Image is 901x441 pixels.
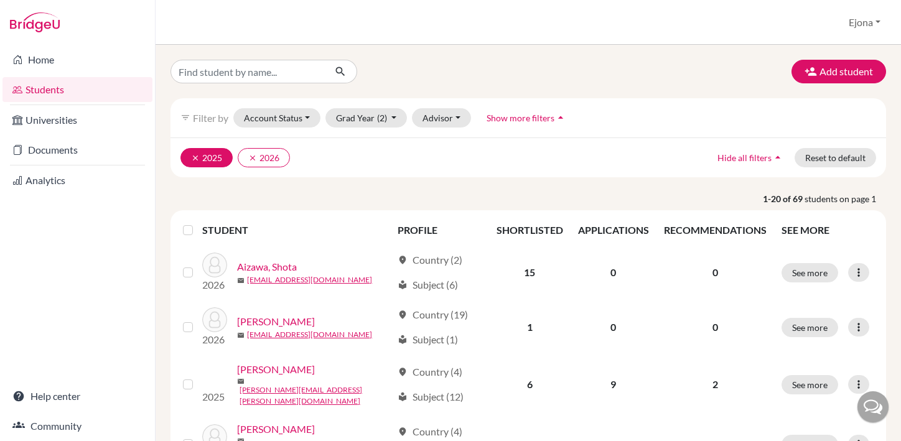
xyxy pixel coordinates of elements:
[487,113,554,123] span: Show more filters
[707,148,795,167] button: Hide all filtersarrow_drop_up
[763,192,805,205] strong: 1-20 of 69
[237,314,315,329] a: [PERSON_NAME]
[202,215,390,245] th: STUDENT
[180,113,190,123] i: filter_list
[202,277,227,292] p: 2026
[202,381,283,396] img: Arvidson, Rickey
[571,355,656,437] td: 9
[2,108,152,132] a: Universities
[191,154,200,162] i: clear
[202,396,283,411] p: 2025
[843,11,886,34] button: Ejona
[2,384,152,409] a: Help center
[398,332,458,347] div: Subject (1)
[293,362,371,377] a: [PERSON_NAME]
[293,378,301,385] span: mail
[664,265,767,280] p: 0
[791,60,886,83] button: Add student
[237,277,245,284] span: mail
[795,148,876,167] button: Reset to default
[489,355,571,437] td: 6
[2,137,152,162] a: Documents
[248,154,257,162] i: clear
[398,310,408,320] span: location_on
[2,77,152,102] a: Students
[489,300,571,355] td: 1
[412,108,471,128] button: Advisor
[664,388,767,403] p: 2
[782,386,838,406] button: See more
[489,215,571,245] th: SHORTLISTED
[782,318,838,337] button: See more
[571,215,656,245] th: APPLICATIONS
[377,113,387,123] span: (2)
[664,320,767,335] p: 0
[554,111,567,124] i: arrow_drop_up
[476,108,577,128] button: Show more filtersarrow_drop_up
[489,245,571,300] td: 15
[398,401,464,415] div: Subject (12)
[29,9,54,20] span: Help
[238,148,290,167] button: clear2026
[717,152,772,163] span: Hide all filters
[398,335,408,345] span: local_library
[398,403,408,413] span: local_library
[571,300,656,355] td: 0
[2,168,152,193] a: Analytics
[398,307,468,322] div: Country (19)
[2,47,152,72] a: Home
[805,192,886,205] span: students on page 1
[782,263,838,282] button: See more
[571,245,656,300] td: 0
[398,376,462,391] div: Country (4)
[202,307,227,332] img: Akihara, Mao
[202,332,227,347] p: 2026
[398,378,408,388] span: location_on
[202,253,227,277] img: Aizawa, Shota
[10,12,60,32] img: Bridge-U
[247,274,372,285] a: [EMAIL_ADDRESS][DOMAIN_NAME]
[193,112,228,124] span: Filter by
[2,414,152,439] a: Community
[170,60,325,83] input: Find student by name...
[237,259,297,274] a: Aizawa, Shota
[398,277,458,292] div: Subject (6)
[398,280,408,290] span: local_library
[325,108,408,128] button: Grad Year(2)
[390,215,489,245] th: PROFILE
[237,332,245,339] span: mail
[774,215,881,245] th: SEE MORE
[233,108,320,128] button: Account Status
[296,384,391,429] a: [PERSON_NAME][EMAIL_ADDRESS][PERSON_NAME][DOMAIN_NAME]
[656,215,774,245] th: RECOMMENDATIONS
[398,253,462,267] div: Country (2)
[398,255,408,265] span: location_on
[180,148,233,167] button: clear2025
[247,329,372,340] a: [EMAIL_ADDRESS][DOMAIN_NAME]
[772,151,784,164] i: arrow_drop_up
